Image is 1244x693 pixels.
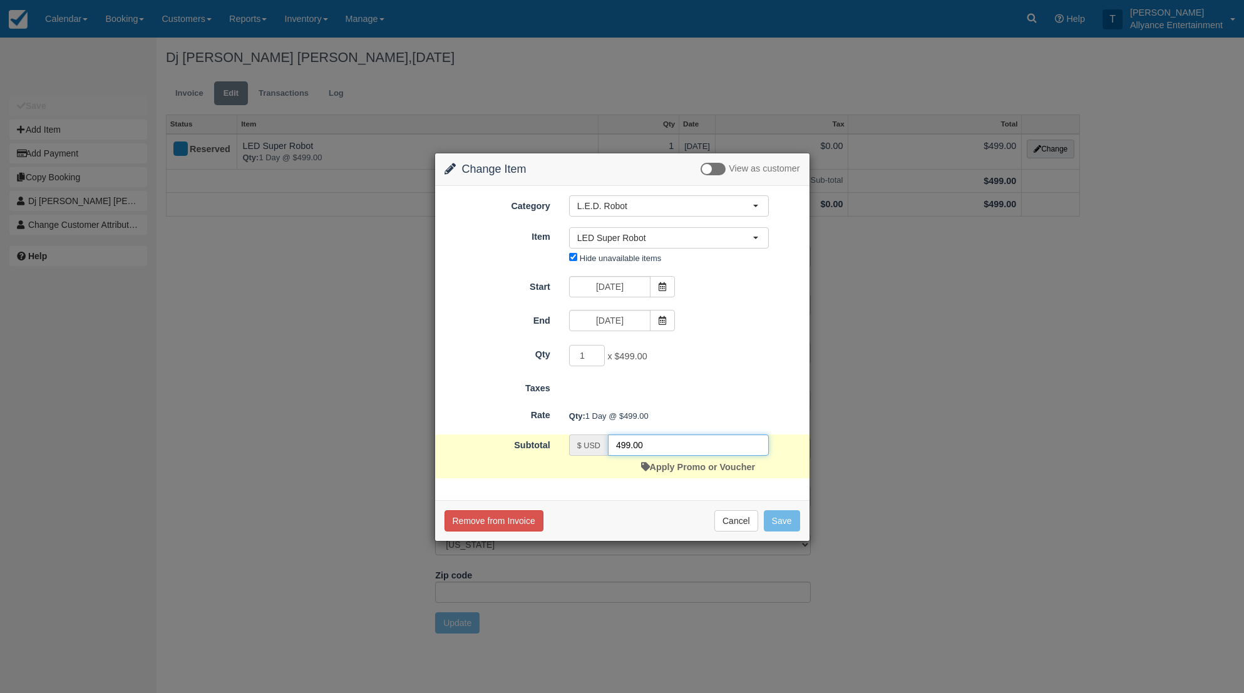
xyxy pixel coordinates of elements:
button: Remove from Invoice [445,510,543,531]
label: End [435,310,560,327]
label: Item [435,226,560,244]
a: Apply Promo or Voucher [641,462,755,472]
span: Change Item [462,163,527,175]
label: Subtotal [435,434,560,452]
label: Rate [435,404,560,422]
label: Taxes [435,377,560,395]
label: Start [435,276,560,294]
label: Hide unavailable items [580,254,661,263]
button: LED Super Robot [569,227,769,249]
small: $ USD [577,441,600,450]
button: Cancel [714,510,758,531]
button: Save [764,510,800,531]
span: L.E.D. Robot [577,200,753,212]
input: Qty [569,345,605,366]
span: LED Super Robot [577,232,753,244]
label: Qty [435,344,560,361]
span: x $499.00 [607,352,647,362]
div: 1 Day @ $499.00 [560,406,810,426]
strong: Qty [569,411,585,421]
label: Category [435,195,560,213]
span: View as customer [729,164,799,174]
button: L.E.D. Robot [569,195,769,217]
